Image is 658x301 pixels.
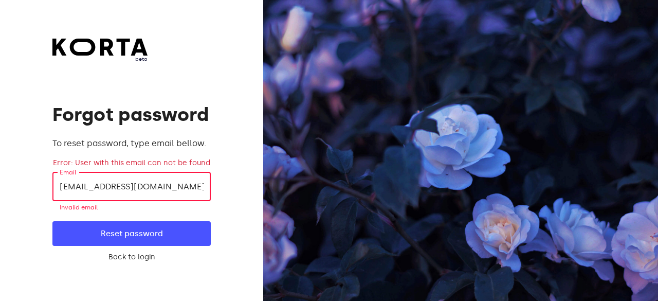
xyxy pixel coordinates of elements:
[52,39,148,63] a: beta
[52,221,210,246] button: Reset password
[60,203,203,213] p: Invalid email
[52,39,148,56] img: Korta
[52,137,210,150] p: To reset password, type email bellow.
[52,104,210,125] h1: Forgot password
[52,252,210,262] a: Back to login
[52,158,210,168] div: Error: User with this email can not be found
[69,227,194,240] span: Reset password
[52,56,148,63] span: beta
